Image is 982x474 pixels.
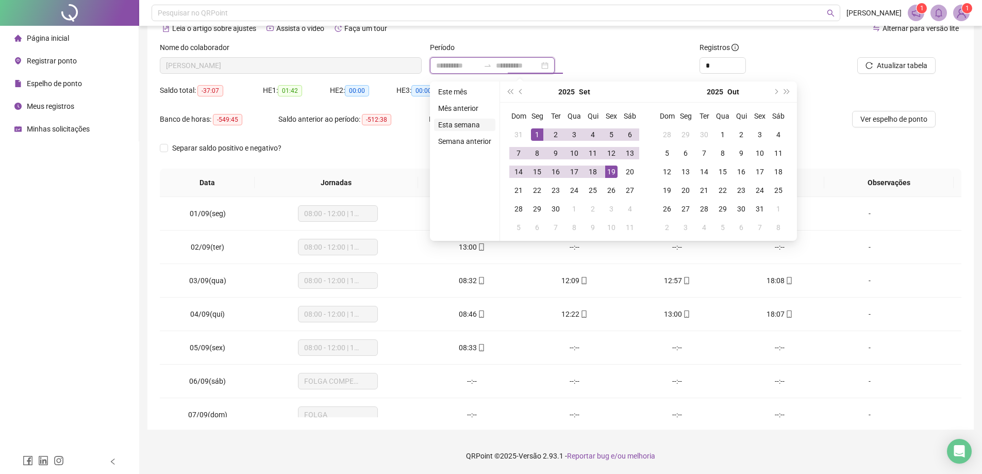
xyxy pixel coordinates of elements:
th: Sex [751,107,769,125]
div: - [839,308,900,320]
div: 12:22 [531,308,618,320]
span: Leia o artigo sobre ajustes [172,24,256,32]
td: 2025-08-31 [509,125,528,144]
div: 8 [531,147,543,159]
div: 7 [550,221,562,234]
td: 2025-10-31 [751,200,769,218]
div: 2 [550,128,562,141]
div: 29 [717,203,729,215]
span: [PERSON_NAME] [846,7,902,19]
div: 27 [624,184,636,197]
sup: Atualize o seu contato no menu Meus Dados [962,3,972,13]
td: 2025-09-07 [509,144,528,162]
div: 6 [624,128,636,141]
div: 31 [512,128,525,141]
td: 2025-10-03 [751,125,769,144]
div: 1 [717,128,729,141]
td: 2025-10-05 [658,144,676,162]
div: 2 [587,203,599,215]
div: 9 [550,147,562,159]
th: Jornadas [255,169,418,197]
div: 29 [531,203,543,215]
div: 4 [587,128,599,141]
div: 12 [661,166,673,178]
span: 01:42 [278,85,302,96]
td: 2025-09-29 [528,200,546,218]
td: 2025-10-13 [676,162,695,181]
td: 2025-11-07 [751,218,769,237]
div: - [839,241,900,253]
span: mobile [785,277,793,284]
td: 2025-10-09 [584,218,602,237]
div: 21 [698,184,710,197]
span: Alternar para versão lite [883,24,959,32]
span: Página inicial [27,34,69,42]
th: Sáb [769,107,788,125]
div: --:-- [531,375,618,387]
td: 2025-09-20 [621,162,639,181]
td: 2025-11-03 [676,218,695,237]
div: --:-- [634,241,720,253]
td: 2025-09-02 [546,125,565,144]
td: 2025-10-16 [732,162,751,181]
span: Ver espelho de ponto [860,113,927,125]
td: 2025-10-14 [695,162,713,181]
span: 1 [920,5,924,12]
span: notification [911,8,921,18]
div: 17 [568,166,580,178]
div: 08:37 [429,208,515,219]
span: 08:00 - 12:00 | 13:00 - 18:00 [304,273,372,288]
span: 08:00 - 12:00 | 13:00 - 18:00 [304,239,372,255]
div: Open Intercom Messenger [947,439,972,464]
td: 2025-10-21 [695,181,713,200]
th: Qui [732,107,751,125]
div: 9 [587,221,599,234]
td: 2025-09-19 [602,162,621,181]
div: HE 2: [330,85,397,96]
li: Mês anterior [434,102,495,115]
td: 2025-09-14 [509,162,528,181]
li: Este mês [434,86,495,98]
div: 28 [661,128,673,141]
th: Seg [676,107,695,125]
td: 2025-09-16 [546,162,565,181]
td: 2025-11-02 [658,218,676,237]
div: 30 [550,203,562,215]
div: 1 [568,203,580,215]
td: 2025-10-06 [676,144,695,162]
div: 16 [735,166,747,178]
div: 29 [679,128,692,141]
span: Assista o vídeo [276,24,324,32]
span: FOLGA [304,407,372,422]
span: MILA TATIANA DA PAIXÃO BARROS MEIRELES [166,58,415,73]
div: 16 [550,166,562,178]
th: Observações [824,169,954,197]
div: 19 [605,166,618,178]
span: Registros [700,42,739,53]
div: --:-- [531,241,618,253]
div: 17 [754,166,766,178]
div: 2 [735,128,747,141]
td: 2025-09-22 [528,181,546,200]
td: 2025-09-17 [565,162,584,181]
div: 8 [568,221,580,234]
button: year panel [558,81,575,102]
div: 3 [679,221,692,234]
span: Minhas solicitações [27,125,90,133]
div: 23 [550,184,562,197]
span: bell [934,8,943,18]
div: Lançamentos: [429,113,529,125]
td: 2025-10-25 [769,181,788,200]
td: 2025-11-01 [769,200,788,218]
th: Entrada 1 [418,169,520,197]
th: Ter [546,107,565,125]
div: Saldo total: [160,85,263,96]
td: 2025-09-27 [621,181,639,200]
td: 2025-10-17 [751,162,769,181]
div: 5 [717,221,729,234]
div: 13 [624,147,636,159]
div: 18 [587,166,599,178]
td: 2025-10-18 [769,162,788,181]
div: 11 [587,147,599,159]
div: - [839,208,900,219]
